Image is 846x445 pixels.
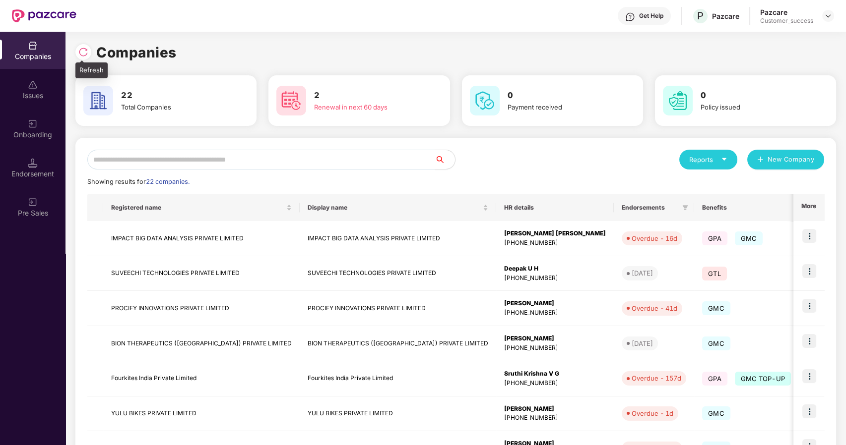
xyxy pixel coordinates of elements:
img: svg+xml;base64,PHN2ZyB3aWR0aD0iMjAiIGhlaWdodD0iMjAiIHZpZXdCb3g9IjAgMCAyMCAyMCIgZmlsbD0ibm9uZSIgeG... [28,197,38,207]
div: Renewal in next 60 days [314,102,422,112]
span: filter [680,202,690,214]
th: Registered name [103,194,300,221]
span: GPA [702,372,727,386]
span: Registered name [111,204,284,212]
div: Overdue - 41d [632,303,677,313]
div: Payment received [508,102,615,112]
span: filter [682,205,688,211]
img: svg+xml;base64,PHN2ZyB4bWxucz0iaHR0cDovL3d3dy53My5vcmcvMjAwMC9zdmciIHdpZHRoPSI2MCIgaGVpZ2h0PSI2MC... [276,86,306,115]
div: Total Companies [121,102,229,112]
span: GMC [702,406,730,420]
img: icon [802,404,816,418]
div: [DATE] [632,338,653,348]
div: [PERSON_NAME] [504,334,606,343]
div: Policy issued [701,102,808,112]
h3: 0 [701,89,808,102]
img: New Pazcare Logo [12,9,76,22]
div: [PHONE_NUMBER] [504,413,606,423]
div: Pazcare [760,7,813,17]
img: svg+xml;base64,PHN2ZyBpZD0iSXNzdWVzX2Rpc2FibGVkIiB4bWxucz0iaHR0cDovL3d3dy53My5vcmcvMjAwMC9zdmciIH... [28,80,38,90]
div: Pazcare [712,11,739,21]
td: PROCIFY INNOVATIONS PRIVATE LIMITED [300,291,496,326]
span: Endorsements [622,204,678,212]
div: [PERSON_NAME] [504,404,606,414]
span: caret-down [721,156,727,163]
div: Sruthi Krishna V G [504,369,606,379]
img: svg+xml;base64,PHN2ZyB3aWR0aD0iMjAiIGhlaWdodD0iMjAiIHZpZXdCb3g9IjAgMCAyMCAyMCIgZmlsbD0ibm9uZSIgeG... [28,119,38,129]
div: Overdue - 16d [632,233,677,243]
div: Overdue - 157d [632,373,681,383]
div: [PERSON_NAME] [PERSON_NAME] [504,229,606,238]
img: svg+xml;base64,PHN2ZyB4bWxucz0iaHR0cDovL3d3dy53My5vcmcvMjAwMC9zdmciIHdpZHRoPSI2MCIgaGVpZ2h0PSI2MC... [470,86,500,115]
td: PROCIFY INNOVATIONS PRIVATE LIMITED [103,291,300,326]
span: GTL [702,267,727,280]
td: SUVEECHI TECHNOLOGIES PRIVATE LIMITED [300,256,496,291]
img: icon [802,369,816,383]
td: BION THERAPEUTICS ([GEOGRAPHIC_DATA]) PRIVATE LIMITED [103,326,300,361]
h3: 2 [314,89,422,102]
div: [PHONE_NUMBER] [504,238,606,248]
span: GPA [702,231,727,245]
div: Customer_success [760,17,813,25]
span: Showing results for [87,178,190,185]
img: icon [802,334,816,348]
img: icon [802,299,816,313]
h1: Companies [96,42,177,63]
div: [PHONE_NUMBER] [504,379,606,388]
span: GMC [702,336,730,350]
span: search [435,156,455,164]
div: Refresh [75,62,108,78]
td: SUVEECHI TECHNOLOGIES PRIVATE LIMITED [103,256,300,291]
img: svg+xml;base64,PHN2ZyBpZD0iSGVscC0zMngzMiIgeG1sbnM9Imh0dHA6Ly93d3cudzMub3JnLzIwMDAvc3ZnIiB3aWR0aD... [625,12,635,22]
img: svg+xml;base64,PHN2ZyB3aWR0aD0iMTQuNSIgaGVpZ2h0PSIxNC41IiB2aWV3Qm94PSIwIDAgMTYgMTYiIGZpbGw9Im5vbm... [28,158,38,168]
img: svg+xml;base64,PHN2ZyBpZD0iQ29tcGFuaWVzIiB4bWxucz0iaHR0cDovL3d3dy53My5vcmcvMjAwMC9zdmciIHdpZHRoPS... [28,41,38,51]
td: IMPACT BIG DATA ANALYSIS PRIVATE LIMITED [300,221,496,256]
span: P [697,10,704,22]
img: icon [802,229,816,243]
span: GMC [702,301,730,315]
span: New Company [768,155,815,165]
td: YULU BIKES PRIVATE LIMITED [300,396,496,432]
div: Get Help [639,12,663,20]
div: Deepak U H [504,264,606,274]
h3: 22 [121,89,229,102]
span: Display name [308,204,481,212]
th: HR details [496,194,614,221]
div: [PHONE_NUMBER] [504,274,606,283]
div: [PERSON_NAME] [504,299,606,308]
img: icon [802,264,816,278]
td: IMPACT BIG DATA ANALYSIS PRIVATE LIMITED [103,221,300,256]
span: GMC [735,231,763,245]
h3: 0 [508,89,615,102]
td: BION THERAPEUTICS ([GEOGRAPHIC_DATA]) PRIVATE LIMITED [300,326,496,361]
div: [DATE] [632,268,653,278]
div: [PHONE_NUMBER] [504,308,606,318]
img: svg+xml;base64,PHN2ZyBpZD0iUmVsb2FkLTMyeDMyIiB4bWxucz0iaHR0cDovL3d3dy53My5vcmcvMjAwMC9zdmciIHdpZH... [78,47,88,57]
img: svg+xml;base64,PHN2ZyB4bWxucz0iaHR0cDovL3d3dy53My5vcmcvMjAwMC9zdmciIHdpZHRoPSI2MCIgaGVpZ2h0PSI2MC... [83,86,113,115]
th: Display name [300,194,496,221]
img: svg+xml;base64,PHN2ZyB4bWxucz0iaHR0cDovL3d3dy53My5vcmcvMjAwMC9zdmciIHdpZHRoPSI2MCIgaGVpZ2h0PSI2MC... [663,86,693,115]
span: 22 companies. [146,178,190,185]
div: [PHONE_NUMBER] [504,343,606,353]
div: Reports [689,155,727,165]
button: search [435,150,456,169]
td: Fourkites India Private Limited [103,361,300,396]
img: svg+xml;base64,PHN2ZyBpZD0iRHJvcGRvd24tMzJ4MzIiIHhtbG5zPSJodHRwOi8vd3d3LnczLm9yZy8yMDAwL3N2ZyIgd2... [824,12,832,20]
div: Overdue - 1d [632,408,673,418]
span: plus [757,156,764,164]
td: Fourkites India Private Limited [300,361,496,396]
span: GMC TOP-UP [735,372,791,386]
td: YULU BIKES PRIVATE LIMITED [103,396,300,432]
th: More [793,194,824,221]
button: plusNew Company [747,150,824,169]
